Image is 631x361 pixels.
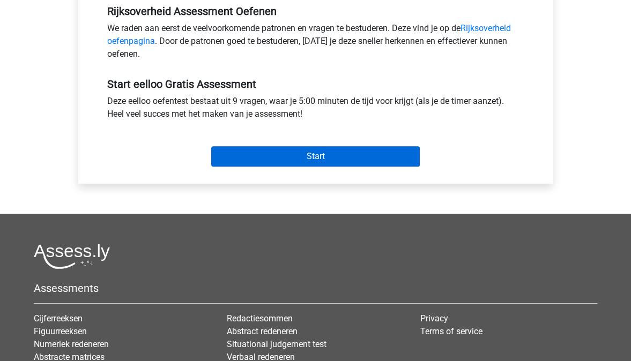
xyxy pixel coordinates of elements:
[420,313,448,324] a: Privacy
[227,326,298,336] a: Abstract redeneren
[99,95,532,125] div: Deze eelloo oefentest bestaat uit 9 vragen, waar je 5:00 minuten de tijd voor krijgt (als je de t...
[34,244,110,269] img: Assessly logo
[34,326,87,336] a: Figuurreeksen
[107,5,524,18] h5: Rijksoverheid Assessment Oefenen
[211,146,420,167] input: Start
[99,22,532,65] div: We raden aan eerst de veelvoorkomende patronen en vragen te bestuderen. Deze vind je op de . Door...
[420,326,482,336] a: Terms of service
[227,313,293,324] a: Redactiesommen
[34,339,109,349] a: Numeriek redeneren
[34,313,83,324] a: Cijferreeksen
[107,78,524,91] h5: Start eelloo Gratis Assessment
[34,282,597,295] h5: Assessments
[227,339,326,349] a: Situational judgement test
